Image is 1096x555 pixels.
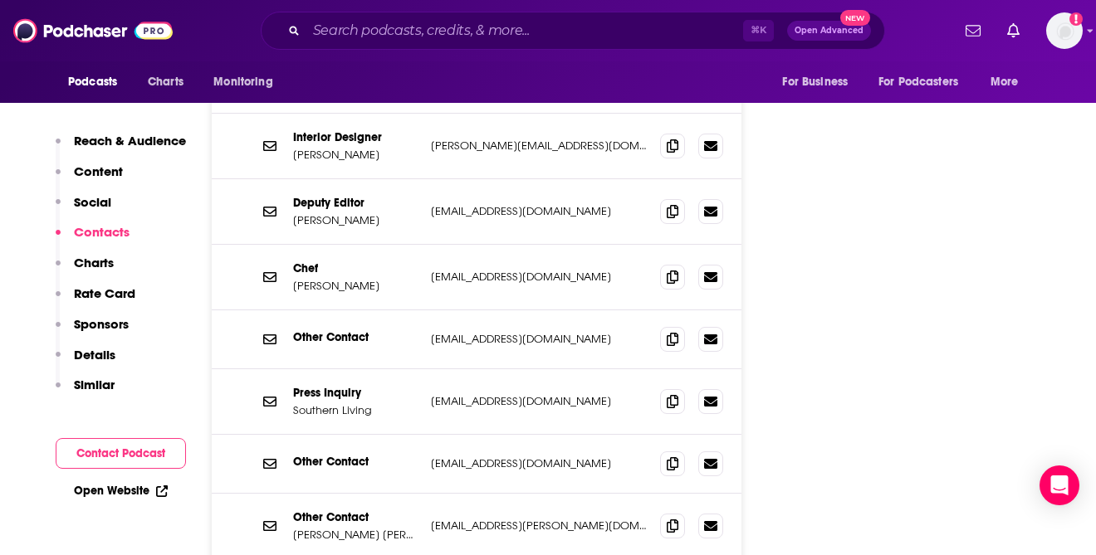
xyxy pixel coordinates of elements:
[431,394,647,408] p: [EMAIL_ADDRESS][DOMAIN_NAME]
[13,15,173,46] img: Podchaser - Follow, Share and Rate Podcasts
[56,163,123,194] button: Content
[56,133,186,163] button: Reach & Audience
[137,66,193,98] a: Charts
[74,133,186,148] p: Reach & Audience
[795,27,864,35] span: Open Advanced
[56,66,139,98] button: open menu
[1046,12,1083,49] img: User Profile
[74,316,129,332] p: Sponsors
[56,224,130,255] button: Contacts
[293,148,418,162] p: [PERSON_NAME]
[293,330,418,344] p: Other Contact
[293,528,418,542] p: [PERSON_NAME] [PERSON_NAME]
[431,332,647,346] p: [EMAIL_ADDRESS][DOMAIN_NAME]
[293,213,418,227] p: [PERSON_NAME]
[306,17,743,44] input: Search podcasts, credits, & more...
[1069,12,1083,26] svg: Add a profile image
[74,163,123,179] p: Content
[431,139,647,153] p: [PERSON_NAME][EMAIL_ADDRESS][DOMAIN_NAME]
[1001,17,1026,45] a: Show notifications dropdown
[74,484,168,498] a: Open Website
[771,66,868,98] button: open menu
[148,71,183,94] span: Charts
[202,66,294,98] button: open menu
[74,255,114,270] p: Charts
[868,66,982,98] button: open menu
[293,130,418,144] p: Interior Designer
[979,66,1040,98] button: open menu
[787,21,871,41] button: Open AdvancedNew
[431,456,647,470] p: [EMAIL_ADDRESS][DOMAIN_NAME]
[293,455,418,469] p: Other Contact
[431,270,647,284] p: [EMAIL_ADDRESS][DOMAIN_NAME]
[56,255,114,285] button: Charts
[213,71,272,94] span: Monitoring
[293,510,418,524] p: Other Contact
[878,71,958,94] span: For Podcasters
[56,347,115,377] button: Details
[959,17,987,45] a: Show notifications dropdown
[293,261,418,275] p: Chef
[56,316,129,347] button: Sponsors
[68,71,117,94] span: Podcasts
[293,386,418,400] p: Press Inquiry
[743,20,774,41] span: ⌘ K
[840,10,870,26] span: New
[74,377,115,392] p: Similar
[56,285,135,316] button: Rate Card
[293,279,418,293] p: [PERSON_NAME]
[74,347,115,363] p: Details
[56,438,186,469] button: Contact Podcast
[293,403,418,417] p: Southern Living
[1040,465,1079,505] div: Open Intercom Messenger
[74,194,111,210] p: Social
[74,285,135,301] p: Rate Card
[74,224,130,240] p: Contacts
[56,377,115,407] button: Similar
[261,12,885,50] div: Search podcasts, credits, & more...
[56,194,111,225] button: Social
[1046,12,1083,49] button: Show profile menu
[293,196,418,210] p: Deputy Editor
[431,204,647,218] p: [EMAIL_ADDRESS][DOMAIN_NAME]
[782,71,848,94] span: For Business
[1046,12,1083,49] span: Logged in as alignPR
[991,71,1019,94] span: More
[431,518,647,533] p: [EMAIL_ADDRESS][PERSON_NAME][DOMAIN_NAME]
